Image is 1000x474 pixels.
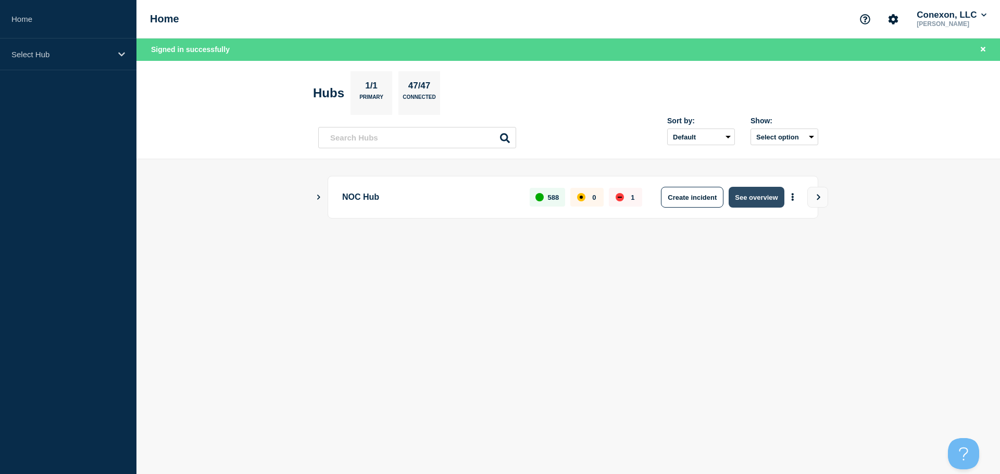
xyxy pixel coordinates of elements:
[592,194,596,201] p: 0
[616,193,624,201] div: down
[359,94,383,105] p: Primary
[403,94,435,105] p: Connected
[977,44,990,56] button: Close banner
[667,117,735,125] div: Sort by:
[11,50,111,59] p: Select Hub
[667,129,735,145] select: Sort by
[751,117,818,125] div: Show:
[915,10,989,20] button: Conexon, LLC
[915,20,989,28] p: [PERSON_NAME]
[729,187,784,208] button: See overview
[751,129,818,145] button: Select option
[948,438,979,469] iframe: Help Scout Beacon - Open
[661,187,723,208] button: Create incident
[807,187,828,208] button: View
[361,81,382,94] p: 1/1
[854,8,876,30] button: Support
[313,86,344,100] h2: Hubs
[150,13,179,25] h1: Home
[318,127,516,148] input: Search Hubs
[882,8,904,30] button: Account settings
[786,188,799,207] button: More actions
[404,81,434,94] p: 47/47
[342,187,518,208] p: NOC Hub
[577,193,585,201] div: affected
[535,193,544,201] div: up
[316,194,321,201] button: Show Connected Hubs
[548,194,559,201] p: 588
[151,45,230,54] span: Signed in successfully
[631,194,634,201] p: 1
